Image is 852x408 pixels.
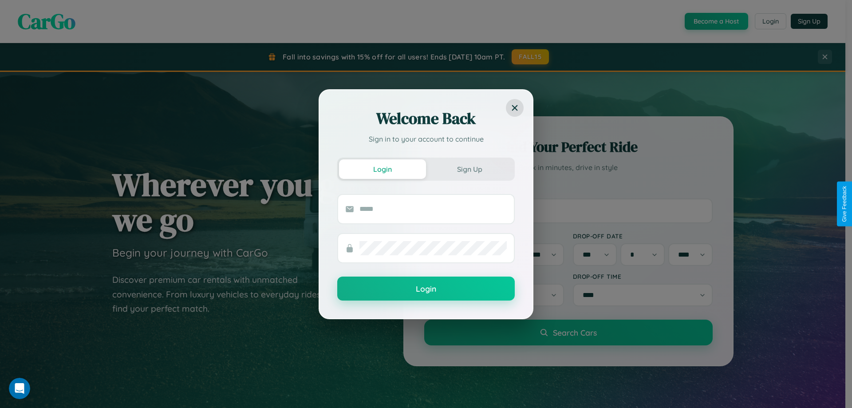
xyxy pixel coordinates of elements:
[337,108,515,129] h2: Welcome Back
[337,277,515,301] button: Login
[337,134,515,144] p: Sign in to your account to continue
[426,159,513,179] button: Sign Up
[339,159,426,179] button: Login
[841,186,848,222] div: Give Feedback
[9,378,30,399] iframe: Intercom live chat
